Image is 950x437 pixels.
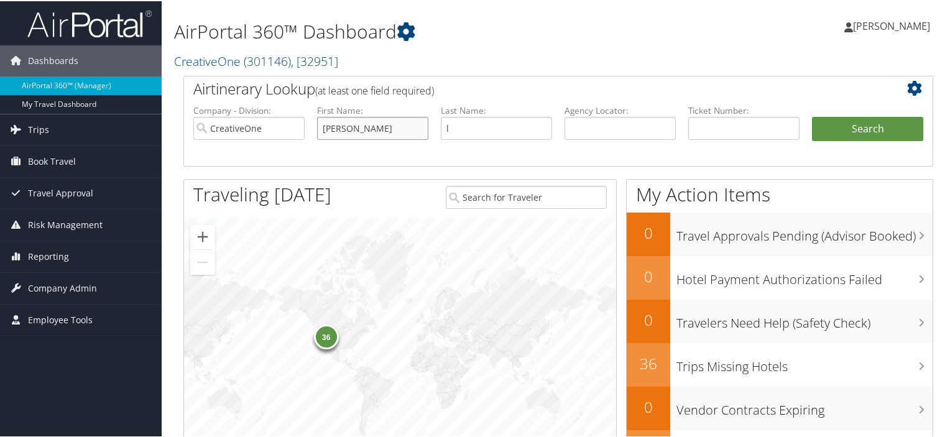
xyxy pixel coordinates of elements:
[812,116,923,140] button: Search
[676,307,933,331] h3: Travelers Need Help (Safety Check)
[446,185,607,208] input: Search for Traveler
[844,6,943,44] a: [PERSON_NAME]
[174,17,686,44] h1: AirPortal 360™ Dashboard
[627,265,670,286] h2: 0
[193,103,305,116] label: Company - Division:
[676,220,933,244] h3: Travel Approvals Pending (Advisor Booked)
[853,18,930,32] span: [PERSON_NAME]
[627,352,670,373] h2: 36
[291,52,338,68] span: , [ 32951 ]
[676,264,933,287] h3: Hotel Payment Authorizations Failed
[627,211,933,255] a: 0Travel Approvals Pending (Advisor Booked)
[28,240,69,271] span: Reporting
[315,83,434,96] span: (at least one field required)
[28,145,76,176] span: Book Travel
[190,223,215,248] button: Zoom in
[28,208,103,239] span: Risk Management
[174,52,338,68] a: CreativeOne
[565,103,676,116] label: Agency Locator:
[193,77,861,98] h2: Airtinerary Lookup
[627,180,933,206] h1: My Action Items
[27,8,152,37] img: airportal-logo.png
[193,180,331,206] h1: Traveling [DATE]
[28,44,78,75] span: Dashboards
[28,303,93,334] span: Employee Tools
[28,177,93,208] span: Travel Approval
[244,52,291,68] span: ( 301146 )
[627,308,670,329] h2: 0
[441,103,552,116] label: Last Name:
[627,342,933,385] a: 36Trips Missing Hotels
[28,272,97,303] span: Company Admin
[190,249,215,274] button: Zoom out
[313,323,338,348] div: 36
[627,221,670,242] h2: 0
[317,103,428,116] label: First Name:
[676,394,933,418] h3: Vendor Contracts Expiring
[28,113,49,144] span: Trips
[627,255,933,298] a: 0Hotel Payment Authorizations Failed
[627,395,670,416] h2: 0
[627,298,933,342] a: 0Travelers Need Help (Safety Check)
[627,385,933,429] a: 0Vendor Contracts Expiring
[688,103,800,116] label: Ticket Number:
[676,351,933,374] h3: Trips Missing Hotels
